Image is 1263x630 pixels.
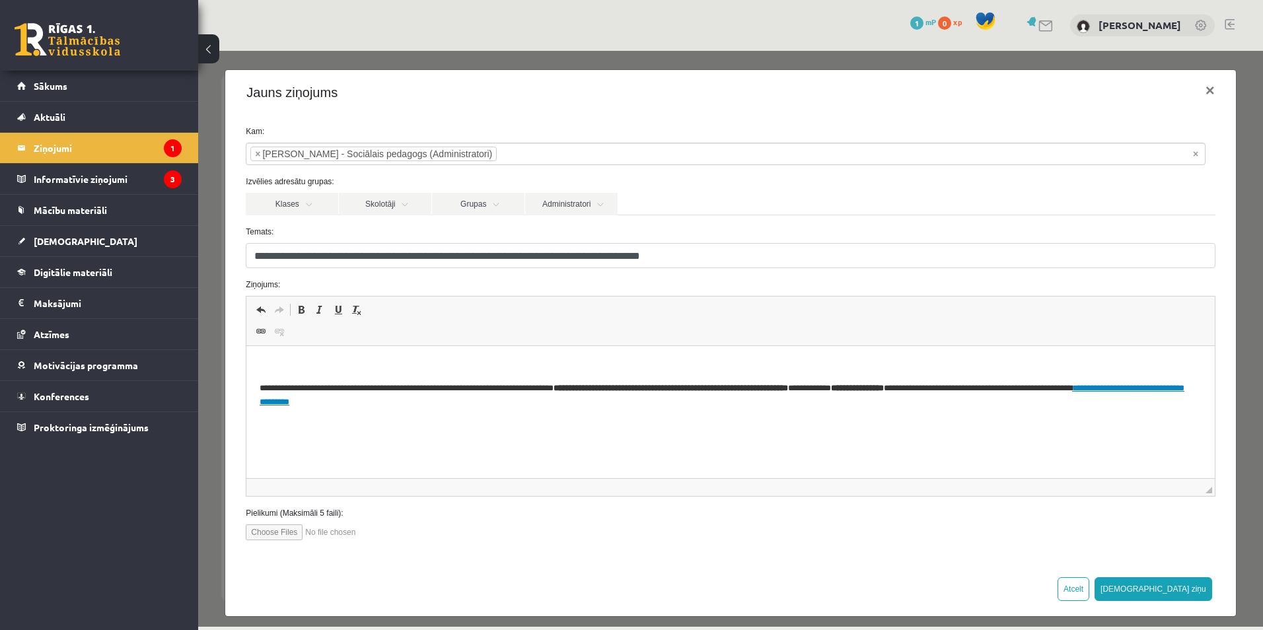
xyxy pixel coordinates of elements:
a: Motivācijas programma [17,350,182,380]
span: Atzīmes [34,328,69,340]
button: × [997,21,1027,58]
a: Konferences [17,381,182,411]
span: Motivācijas programma [34,359,138,371]
a: Bold (Ctrl+B) [94,250,112,267]
a: Digitālie materiāli [17,257,182,287]
img: Radions Jefremovs [1077,20,1090,33]
i: 1 [164,139,182,157]
span: Sākums [34,80,67,92]
a: Underline (Ctrl+U) [131,250,149,267]
a: Maksājumi [17,288,182,318]
a: Italic (Ctrl+I) [112,250,131,267]
a: Link (Ctrl+K) [54,272,72,289]
legend: Ziņojumi [34,133,182,163]
i: 3 [164,170,182,188]
a: Administratori [327,142,419,164]
label: Kam: [38,75,1027,87]
span: [DEMOGRAPHIC_DATA] [34,235,137,247]
a: 1 mP [910,17,936,27]
a: Remove Format [149,250,168,267]
span: Proktoringa izmēģinājums [34,421,149,433]
a: [DEMOGRAPHIC_DATA] [17,226,182,256]
a: Aktuāli [17,102,182,132]
span: Resize [1007,436,1014,442]
span: mP [925,17,936,27]
a: Ziņojumi1 [17,133,182,163]
span: Mācību materiāli [34,204,107,216]
a: Klases [48,142,140,164]
li: Dagnija Gaubšteina - Sociālais pedagogs (Administratori) [52,96,299,110]
span: × [57,96,62,110]
a: 0 xp [938,17,968,27]
legend: Maksājumi [34,288,182,318]
label: Izvēlies adresātu grupas: [38,125,1027,137]
span: 1 [910,17,923,30]
a: Proktoringa izmēģinājums [17,412,182,442]
label: Temats: [38,175,1027,187]
span: xp [953,17,962,27]
a: Sākums [17,71,182,101]
label: Pielikumi (Maksimāli 5 faili): [38,456,1027,468]
a: Undo (Ctrl+Z) [54,250,72,267]
a: Atzīmes [17,319,182,349]
span: Aktuāli [34,111,65,123]
a: Skolotāji [141,142,233,164]
span: 0 [938,17,951,30]
span: Konferences [34,390,89,402]
label: Ziņojums: [38,228,1027,240]
a: Rīgas 1. Tālmācības vidusskola [15,23,120,56]
a: [PERSON_NAME] [1099,18,1181,32]
legend: Informatīvie ziņojumi [34,164,182,194]
h4: Jauns ziņojums [48,32,139,52]
iframe: Editor, wiswyg-editor-47364014165520-1756731212-885 [48,295,1016,427]
button: Atcelt [859,526,891,550]
a: Redo (Ctrl+Y) [72,250,90,267]
a: Unlink [72,272,90,289]
a: Informatīvie ziņojumi3 [17,164,182,194]
a: Grupas [234,142,326,164]
a: Mācību materiāli [17,195,182,225]
span: Digitālie materiāli [34,266,112,278]
button: [DEMOGRAPHIC_DATA] ziņu [896,526,1014,550]
span: Noņemt visus vienumus [995,96,1000,110]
